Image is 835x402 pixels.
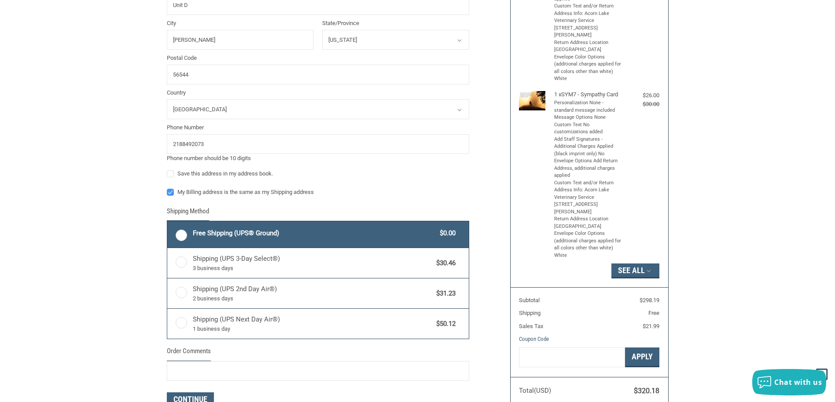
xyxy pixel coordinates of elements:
[752,369,826,395] button: Chat with us
[554,54,622,83] li: Envelope Color Options (additional charges applied for all colors other than white) White
[193,314,432,333] span: Shipping (UPS Next Day Air®)
[554,136,622,158] li: Add Staff Signatures - Additional Charges Applied (black imprint only) No
[167,206,209,221] legend: Shipping Method
[519,347,625,367] input: Gift Certificate or Coupon Code
[611,263,659,278] button: See All
[193,294,432,303] span: 2 business days
[432,258,456,268] span: $30.46
[193,228,436,238] span: Free Shipping (UPS® Ground)
[554,99,622,114] li: Personalization None - standard message included
[554,157,622,179] li: Envelope Options Add Return Address, additional charges applied
[774,377,822,387] span: Chat with us
[167,189,469,196] label: My Billing address is the same as my Shipping address
[167,88,469,97] label: Country
[193,254,432,272] span: Shipping (UPS 3-Day Select®)
[554,230,622,259] li: Envelope Color Options (additional charges applied for all colors other than white) White
[554,39,622,54] li: Return Address Location [GEOGRAPHIC_DATA]
[519,387,551,395] span: Total (USD)
[432,319,456,329] span: $50.12
[193,264,432,273] span: 3 business days
[193,284,432,303] span: Shipping (UPS 2nd Day Air®)
[519,310,541,316] span: Shipping
[519,297,540,303] span: Subtotal
[519,336,549,342] a: Coupon Code
[167,19,314,28] label: City
[436,228,456,238] span: $0.00
[554,121,622,136] li: Custom Text No customizations added
[624,91,659,100] div: $26.00
[554,114,622,121] li: Message Options None
[554,179,622,216] li: Custom Text and/or Return Address Info: Acorn Lake Veterinary Service [STREET_ADDRESS][PERSON_NAME]
[624,100,659,109] div: $30.00
[625,347,659,367] button: Apply
[167,346,211,361] legend: Order Comments
[640,297,659,303] span: $298.19
[322,19,469,28] label: State/Province
[519,323,543,329] span: Sales Tax
[554,3,622,39] li: Custom Text and/or Return Address Info: Acorn Lake Veterinary Service [STREET_ADDRESS][PERSON_NAME]
[167,154,469,163] div: Phone number should be 10 digits
[554,91,622,98] h4: 1 x SYM7 - Sympathy Card
[167,54,469,62] label: Postal Code
[167,170,469,177] label: Save this address in my address book.
[634,387,659,395] span: $320.18
[554,216,622,230] li: Return Address Location [GEOGRAPHIC_DATA]
[432,289,456,299] span: $31.23
[193,325,432,333] span: 1 business day
[643,323,659,329] span: $21.99
[648,310,659,316] span: Free
[167,123,469,132] label: Phone Number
